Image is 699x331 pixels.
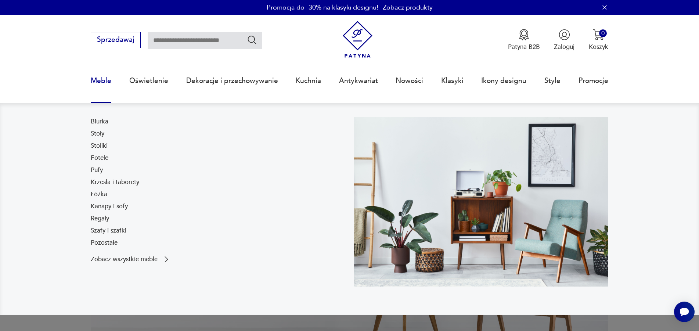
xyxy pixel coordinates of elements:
[508,29,540,51] button: Patyna B2B
[296,64,321,98] a: Kuchnia
[674,302,695,322] iframe: Smartsupp widget button
[589,43,608,51] p: Koszyk
[508,29,540,51] a: Ikona medaluPatyna B2B
[383,3,433,12] a: Zobacz produkty
[91,64,111,98] a: Meble
[91,190,107,199] a: Łóżka
[339,64,378,98] a: Antykwariat
[544,64,561,98] a: Style
[91,166,103,175] a: Pufy
[91,32,140,48] button: Sprzedawaj
[579,64,608,98] a: Promocje
[91,37,140,43] a: Sprzedawaj
[554,29,574,51] button: Zaloguj
[518,29,530,40] img: Ikona medalu
[354,117,608,287] img: 969d9116629659dbb0bd4e745da535dc.jpg
[91,256,158,262] p: Zobacz wszystkie meble
[91,214,109,223] a: Regały
[129,64,168,98] a: Oświetlenie
[247,35,257,45] button: Szukaj
[267,3,378,12] p: Promocja do -30% na klasyki designu!
[599,29,607,37] div: 0
[396,64,423,98] a: Nowości
[91,202,128,211] a: Kanapy i sofy
[91,154,108,162] a: Fotele
[91,141,108,150] a: Stoliki
[593,29,604,40] img: Ikona koszyka
[554,43,574,51] p: Zaloguj
[91,117,108,126] a: Biurka
[481,64,526,98] a: Ikony designu
[589,29,608,51] button: 0Koszyk
[91,255,171,264] a: Zobacz wszystkie meble
[91,129,104,138] a: Stoły
[559,29,570,40] img: Ikonka użytkownika
[508,43,540,51] p: Patyna B2B
[339,21,376,58] img: Patyna - sklep z meblami i dekoracjami vintage
[186,64,278,98] a: Dekoracje i przechowywanie
[91,238,118,247] a: Pozostałe
[91,178,139,187] a: Krzesła i taborety
[91,226,126,235] a: Szafy i szafki
[441,64,464,98] a: Klasyki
